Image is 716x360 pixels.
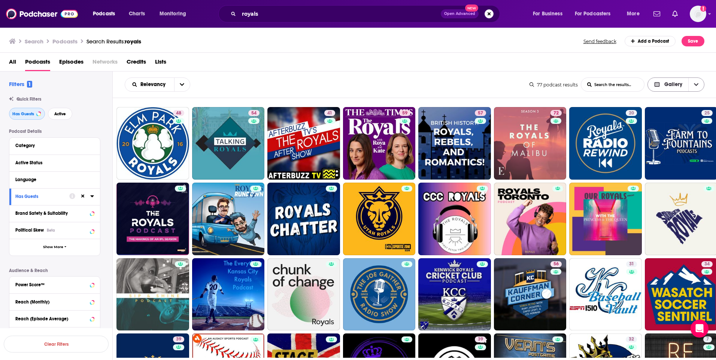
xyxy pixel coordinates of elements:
button: Has Guests [9,108,45,120]
button: Send feedback [581,38,619,45]
div: Beta [47,228,55,233]
button: Show More [9,239,100,256]
button: Political SkewBeta [15,225,94,235]
a: Credits [127,56,146,71]
a: 32 [626,336,637,342]
button: Clear Filters [4,336,109,353]
p: Podcast Details [9,129,100,134]
a: Show notifications dropdown [669,7,681,20]
div: Reach (Episode Average) [15,316,88,321]
span: Networks [92,56,118,71]
span: For Podcasters [575,9,611,19]
span: Relevancy [140,82,168,87]
button: Show profile menu [690,6,706,22]
span: 20 [629,110,634,117]
a: 57 [418,107,491,180]
button: Brand Safety & Suitability [15,208,94,218]
a: 41 [324,110,335,116]
a: 72 [550,110,562,116]
a: 48 [116,107,189,180]
button: Power Score™ [15,280,94,289]
a: 56 [550,261,562,267]
span: 25 [704,110,710,117]
h3: Search [25,38,43,45]
img: Podchaser - Follow, Share and Rate Podcasts [6,7,78,21]
button: open menu [88,8,125,20]
a: 54 [248,110,260,116]
div: Open Intercom Messenger [691,320,709,338]
button: open menu [570,8,622,20]
a: Search Results:royals [87,38,141,45]
button: open menu [528,8,572,20]
span: New [465,4,479,12]
span: 56 [553,260,559,268]
span: Political Skew [15,228,44,233]
span: 32 [629,336,634,343]
a: Show notifications dropdown [650,7,663,20]
span: 7 [706,336,709,343]
a: 48 [173,110,184,116]
a: 41 [267,107,340,180]
a: 54 [192,107,265,180]
p: Audience & Reach [9,268,100,273]
a: Episodes [59,56,84,71]
a: 59 [343,107,416,180]
span: Has Guests [12,112,34,116]
span: 57 [478,110,483,117]
span: Charts [129,9,145,19]
a: 57 [475,110,486,116]
a: 39 [173,336,184,342]
a: 20 [569,107,642,180]
span: 41 [327,110,332,117]
button: open menu [174,78,190,91]
input: Search podcasts, credits, & more... [239,8,441,20]
a: Lists [155,56,166,71]
button: Choose View [647,77,705,92]
div: Language [15,177,89,182]
img: User Profile [690,6,706,22]
span: 54 [251,110,257,117]
span: 1 [27,81,32,88]
span: Active [54,112,66,116]
a: 59 [399,110,410,116]
span: Logged in as SkyHorsePub35 [690,6,706,22]
a: 39 [475,336,486,342]
span: For Business [533,9,562,19]
a: 31 [626,261,637,267]
a: 25 [701,110,713,116]
span: Show More [43,245,63,249]
svg: Add a profile image [700,6,706,12]
a: 7 [703,336,712,342]
span: 39 [478,336,483,343]
div: Reach (Monthly) [15,299,88,305]
span: 48 [176,110,181,117]
a: All [9,56,16,71]
a: 20 [626,110,637,116]
a: Podcasts [25,56,50,71]
span: Monitoring [160,9,186,19]
span: Podcasts [93,9,115,19]
button: Active [48,108,72,120]
div: Brand Safety & Suitability [15,211,88,216]
a: 31 [569,258,642,331]
a: 56 [494,258,567,331]
h2: Filters [9,80,32,88]
span: 72 [553,110,559,117]
div: 77 podcast results [530,82,578,88]
span: 31 [629,260,634,268]
button: open menu [622,8,649,20]
div: Category [15,143,89,148]
h3: Podcasts [52,38,78,45]
div: Active Status [15,160,89,165]
button: open menu [125,82,174,87]
span: Gallery [664,82,682,87]
div: Search Results: [87,38,141,45]
button: Reach (Episode Average) [15,314,94,323]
